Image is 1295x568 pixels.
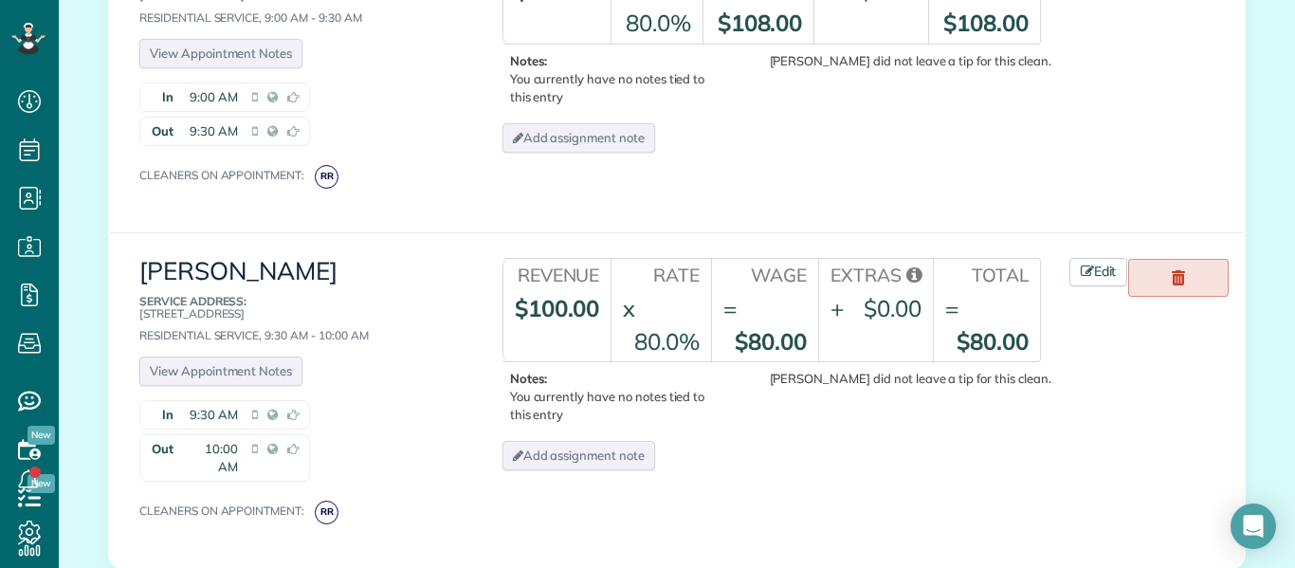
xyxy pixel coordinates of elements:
[723,292,737,324] div: =
[139,504,312,518] span: Cleaners on appointment:
[140,401,178,429] strong: In
[502,441,655,470] a: Add assignment note
[623,292,635,324] div: x
[864,292,921,324] div: $0.00
[510,371,548,386] b: Notes:
[718,9,803,37] strong: $108.00
[711,259,818,288] th: Wage
[634,325,700,357] div: 80.0%
[139,294,246,308] b: Service Address:
[830,292,844,324] div: +
[27,426,55,445] span: New
[943,9,1029,37] strong: $108.00
[510,52,722,106] p: You currently have no notes tied to this entry
[140,118,178,145] strong: Out
[818,259,933,288] th: Extras
[510,53,548,68] b: Notes:
[626,7,691,39] div: 80.0%
[190,88,238,106] span: 9:00 AM
[139,357,302,386] a: View Appointment Notes
[735,327,807,356] strong: $80.00
[1231,504,1276,549] div: Open Intercom Messenger
[315,165,338,189] span: RR
[190,406,238,424] span: 9:30 AM
[140,83,178,111] strong: In
[183,440,238,476] span: 10:00 AM
[510,370,722,424] p: You currently have no notes tied to this entry
[139,39,302,68] a: View Appointment Notes
[957,327,1029,356] strong: $80.00
[139,295,459,320] p: [STREET_ADDRESS]
[139,295,459,342] div: Residential Service, 9:30 AM - 10:00 AM
[1069,258,1128,286] a: Edit
[515,294,600,322] strong: $100.00
[727,370,1051,388] div: [PERSON_NAME] did not leave a tip for this clean.
[502,123,655,153] a: Add assignment note
[140,435,178,481] strong: Out
[727,52,1051,70] div: [PERSON_NAME] did not leave a tip for this clean.
[945,292,958,324] div: =
[502,259,611,288] th: Revenue
[190,122,238,140] span: 9:30 AM
[611,259,710,288] th: Rate
[139,255,337,286] a: [PERSON_NAME]
[139,168,312,182] span: Cleaners on appointment:
[315,501,338,524] span: RR
[933,259,1040,288] th: Total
